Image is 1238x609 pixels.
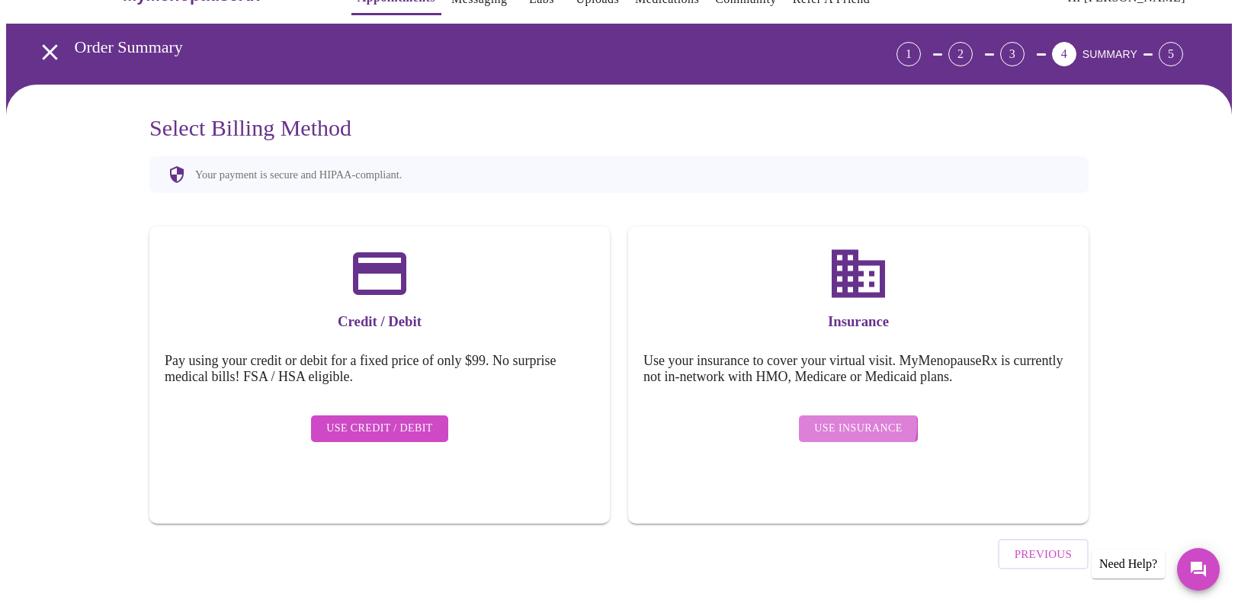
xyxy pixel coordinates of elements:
[1092,550,1165,579] div: Need Help?
[1000,42,1025,66] div: 3
[27,30,72,75] button: open drawer
[149,115,1089,141] h3: Select Billing Method
[1177,548,1220,591] button: Messages
[643,353,1073,385] h5: Use your insurance to cover your virtual visit. MyMenopauseRx is currently not in-network with HM...
[326,419,433,438] span: Use Credit / Debit
[195,168,402,181] p: Your payment is secure and HIPAA-compliant.
[1082,48,1137,60] span: SUMMARY
[948,42,973,66] div: 2
[1052,42,1076,66] div: 4
[896,42,921,66] div: 1
[799,415,917,442] button: Use Insurance
[165,313,595,330] h3: Credit / Debit
[998,539,1089,569] button: Previous
[165,353,595,385] h5: Pay using your credit or debit for a fixed price of only $99. No surprise medical bills! FSA / HS...
[643,313,1073,330] h3: Insurance
[1159,42,1183,66] div: 5
[75,37,812,57] h3: Order Summary
[1015,544,1072,564] span: Previous
[814,419,902,438] span: Use Insurance
[311,415,448,442] button: Use Credit / Debit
